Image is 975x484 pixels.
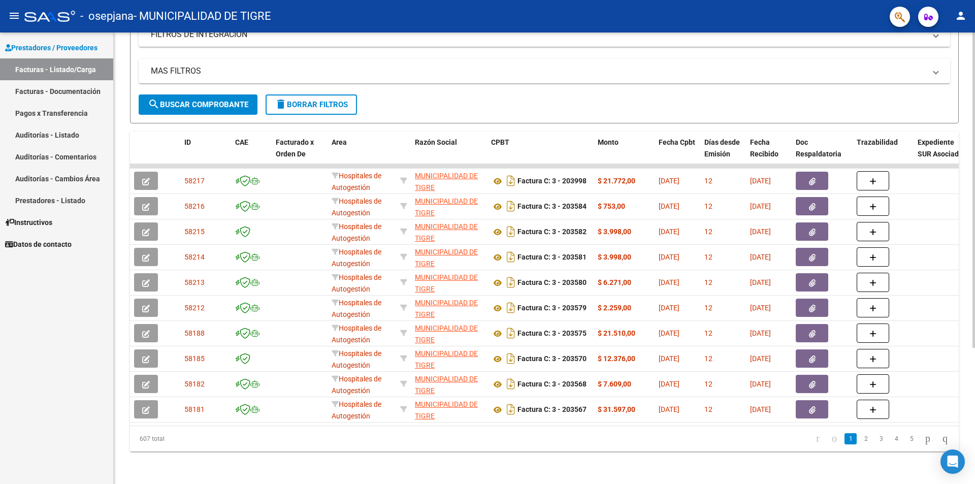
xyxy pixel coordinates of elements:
[139,94,257,115] button: Buscar Comprobante
[598,380,631,388] strong: $ 7.609,00
[598,329,635,337] strong: $ 21.510,00
[905,433,918,444] a: 5
[504,223,517,240] i: Descargar documento
[750,329,771,337] span: [DATE]
[139,59,950,83] mat-expansion-panel-header: MAS FILTROS
[332,273,381,293] span: Hospitales de Autogestión
[827,433,841,444] a: go to previous page
[184,138,191,146] span: ID
[266,94,357,115] button: Borrar Filtros
[415,170,483,191] div: 30999284899
[704,380,712,388] span: 12
[873,430,889,447] li: page 3
[184,228,205,236] span: 58215
[504,376,517,392] i: Descargar documento
[938,433,952,444] a: go to last page
[184,304,205,312] span: 58212
[517,228,587,236] strong: Factura C: 3 - 203582
[5,217,52,228] span: Instructivos
[411,132,487,176] datatable-header-cell: Razón Social
[598,202,625,210] strong: $ 753,00
[659,380,679,388] span: [DATE]
[750,278,771,286] span: [DATE]
[704,138,740,158] span: Días desde Emisión
[415,172,478,191] span: MUNICIPALIDAD DE TIGRE
[415,196,483,217] div: 30999284899
[184,329,205,337] span: 58188
[517,177,587,185] strong: Factura C: 3 - 203998
[844,433,857,444] a: 1
[914,132,969,176] datatable-header-cell: Expediente SUR Asociado
[940,449,965,474] div: Open Intercom Messenger
[8,10,20,22] mat-icon: menu
[415,297,483,318] div: 30999284899
[517,330,587,338] strong: Factura C: 3 - 203575
[875,433,887,444] a: 3
[328,132,396,176] datatable-header-cell: Area
[332,197,381,217] span: Hospitales de Autogestión
[750,202,771,210] span: [DATE]
[148,98,160,110] mat-icon: search
[184,405,205,413] span: 58181
[750,354,771,363] span: [DATE]
[415,222,478,242] span: MUNICIPALIDAD DE TIGRE
[276,138,314,158] span: Facturado x Orden De
[853,132,914,176] datatable-header-cell: Trazabilidad
[750,380,771,388] span: [DATE]
[504,274,517,291] i: Descargar documento
[504,325,517,341] i: Descargar documento
[796,138,841,158] span: Doc Respaldatoria
[415,248,478,268] span: MUNICIPALIDAD DE TIGRE
[750,228,771,236] span: [DATE]
[598,405,635,413] strong: $ 31.597,00
[332,222,381,242] span: Hospitales de Autogestión
[415,348,483,369] div: 30999284899
[918,138,963,158] span: Expediente SUR Asociado
[415,197,478,217] span: MUNICIPALIDAD DE TIGRE
[415,399,483,420] div: 30999284899
[598,138,619,146] span: Monto
[659,405,679,413] span: [DATE]
[415,322,483,344] div: 30999284899
[80,5,134,27] span: - osepjana
[504,300,517,316] i: Descargar documento
[517,380,587,389] strong: Factura C: 3 - 203568
[750,304,771,312] span: [DATE]
[275,100,348,109] span: Borrar Filtros
[517,253,587,262] strong: Factura C: 3 - 203581
[750,405,771,413] span: [DATE]
[598,177,635,185] strong: $ 21.772,00
[704,228,712,236] span: 12
[235,138,248,146] span: CAE
[659,354,679,363] span: [DATE]
[139,22,950,47] mat-expansion-panel-header: FILTROS DE INTEGRACION
[184,202,205,210] span: 58216
[659,329,679,337] span: [DATE]
[5,239,72,250] span: Datos de contacto
[184,253,205,261] span: 58214
[272,132,328,176] datatable-header-cell: Facturado x Orden De
[332,324,381,344] span: Hospitales de Autogestión
[231,132,272,176] datatable-header-cell: CAE
[704,405,712,413] span: 12
[180,132,231,176] datatable-header-cell: ID
[921,433,935,444] a: go to next page
[659,202,679,210] span: [DATE]
[151,66,926,77] mat-panel-title: MAS FILTROS
[704,329,712,337] span: 12
[659,253,679,261] span: [DATE]
[750,253,771,261] span: [DATE]
[415,375,478,395] span: MUNICIPALIDAD DE TIGRE
[504,173,517,189] i: Descargar documento
[598,228,631,236] strong: $ 3.998,00
[134,5,271,27] span: - MUNICIPALIDAD DE TIGRE
[792,132,853,176] datatable-header-cell: Doc Respaldatoria
[332,248,381,268] span: Hospitales de Autogestión
[811,433,824,444] a: go to first page
[659,177,679,185] span: [DATE]
[184,354,205,363] span: 58185
[487,132,594,176] datatable-header-cell: CPBT
[746,132,792,176] datatable-header-cell: Fecha Recibido
[598,304,631,312] strong: $ 2.259,00
[890,433,902,444] a: 4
